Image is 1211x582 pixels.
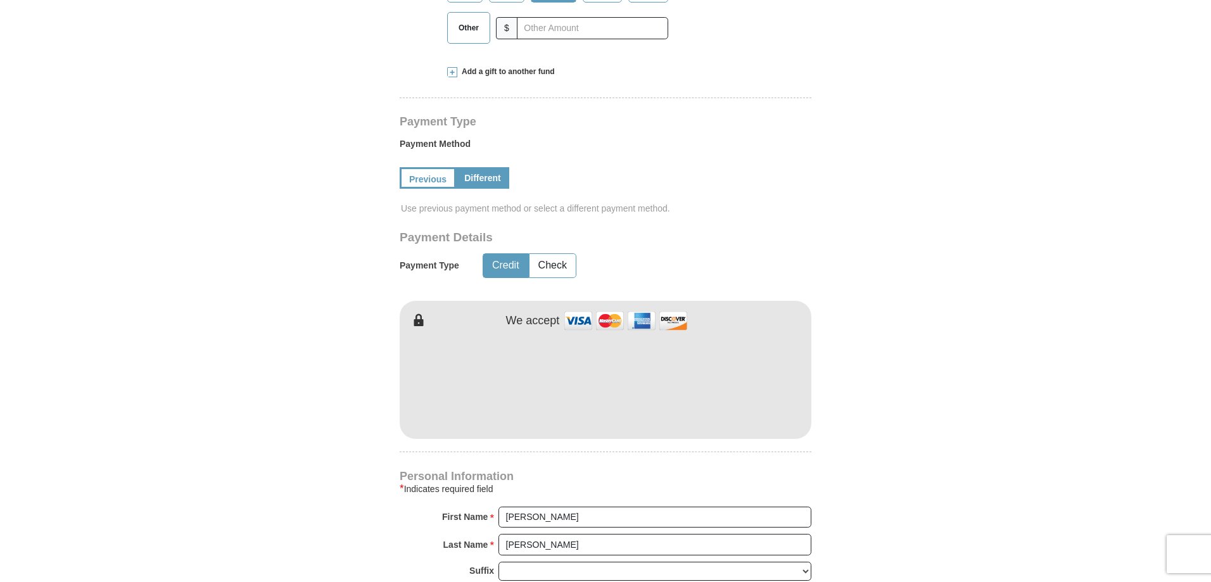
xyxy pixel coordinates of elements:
[400,117,811,127] h4: Payment Type
[483,254,528,277] button: Credit
[517,17,668,39] input: Other Amount
[400,137,811,156] label: Payment Method
[562,307,689,334] img: credit cards accepted
[457,66,555,77] span: Add a gift to another fund
[400,231,723,245] h3: Payment Details
[401,202,813,215] span: Use previous payment method or select a different payment method.
[400,260,459,271] h5: Payment Type
[400,167,456,189] a: Previous
[456,167,509,189] a: Different
[400,471,811,481] h4: Personal Information
[443,536,488,554] strong: Last Name
[469,562,494,579] strong: Suffix
[496,17,517,39] span: $
[529,254,576,277] button: Check
[452,18,485,37] span: Other
[442,508,488,526] strong: First Name
[400,481,811,497] div: Indicates required field
[506,314,560,328] h4: We accept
